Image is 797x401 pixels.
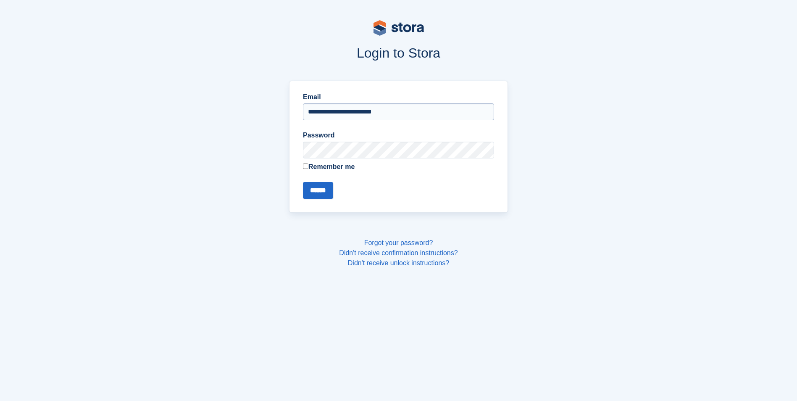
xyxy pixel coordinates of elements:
[348,259,449,266] a: Didn't receive unlock instructions?
[303,92,494,102] label: Email
[364,239,433,246] a: Forgot your password?
[374,20,424,36] img: stora-logo-53a41332b3708ae10de48c4981b4e9114cc0af31d8433b30ea865607fb682f29.svg
[339,249,458,256] a: Didn't receive confirmation instructions?
[303,164,308,169] input: Remember me
[303,162,494,172] label: Remember me
[129,45,668,61] h1: Login to Stora
[303,130,494,140] label: Password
